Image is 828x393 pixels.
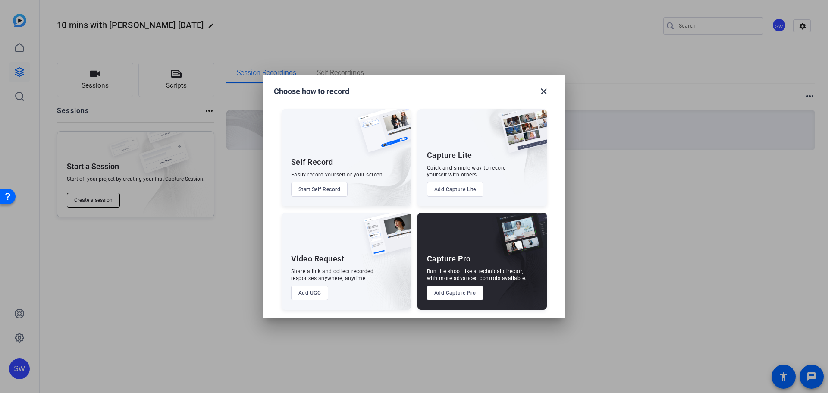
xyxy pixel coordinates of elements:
img: embarkstudio-capture-pro.png [483,223,547,310]
button: Add Capture Pro [427,286,483,300]
div: Capture Lite [427,150,472,160]
div: Easily record yourself or your screen. [291,171,384,178]
div: Quick and simple way to record yourself with others. [427,164,506,178]
img: embarkstudio-capture-lite.png [470,109,547,195]
img: capture-pro.png [490,213,547,265]
button: Add Capture Lite [427,182,483,197]
img: embarkstudio-ugc-content.png [361,239,411,310]
img: self-record.png [351,109,411,161]
mat-icon: close [539,86,549,97]
div: Self Record [291,157,333,167]
img: embarkstudio-self-record.png [336,128,411,206]
div: Capture Pro [427,254,471,264]
h1: Choose how to record [274,86,349,97]
img: capture-lite.png [493,109,547,162]
div: Video Request [291,254,345,264]
img: ugc-content.png [358,213,411,265]
div: Run the shoot like a technical director, with more advanced controls available. [427,268,527,282]
button: Add UGC [291,286,329,300]
button: Start Self Record [291,182,348,197]
div: Share a link and collect recorded responses anywhere, anytime. [291,268,374,282]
